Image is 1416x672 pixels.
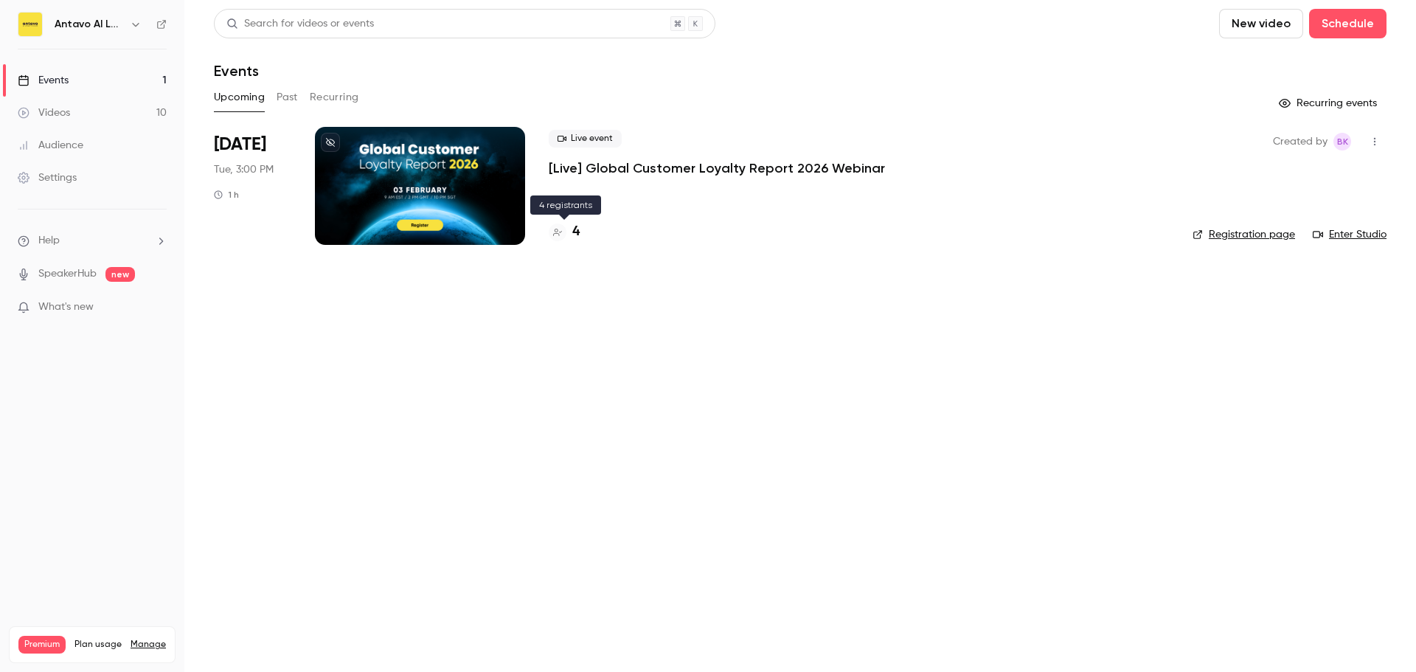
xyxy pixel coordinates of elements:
[18,105,70,120] div: Videos
[18,13,42,36] img: Antavo AI Loyalty Cloud
[18,138,83,153] div: Audience
[18,233,167,249] li: help-dropdown-opener
[105,267,135,282] span: new
[1193,227,1295,242] a: Registration page
[214,127,291,245] div: Feb 3 Tue, 3:00 PM (Europe/Budapest)
[18,654,46,667] p: Videos
[277,86,298,109] button: Past
[549,130,622,148] span: Live event
[214,189,239,201] div: 1 h
[549,222,580,242] a: 4
[18,73,69,88] div: Events
[1272,91,1386,115] button: Recurring events
[1219,9,1303,38] button: New video
[134,654,166,667] p: / 300
[74,639,122,651] span: Plan usage
[1333,133,1351,150] span: Barbara Kekes Szabo
[1313,227,1386,242] a: Enter Studio
[549,159,885,177] a: [Live] Global Customer Loyalty Report 2026 Webinar
[55,17,124,32] h6: Antavo AI Loyalty Cloud
[134,656,143,665] span: 10
[1337,133,1348,150] span: BK
[38,266,97,282] a: SpeakerHub
[214,86,265,109] button: Upcoming
[214,162,274,177] span: Tue, 3:00 PM
[1273,133,1327,150] span: Created by
[214,133,266,156] span: [DATE]
[310,86,359,109] button: Recurring
[18,636,66,654] span: Premium
[38,299,94,315] span: What's new
[572,222,580,242] h4: 4
[1309,9,1386,38] button: Schedule
[131,639,166,651] a: Manage
[38,233,60,249] span: Help
[226,16,374,32] div: Search for videos or events
[214,62,259,80] h1: Events
[18,170,77,185] div: Settings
